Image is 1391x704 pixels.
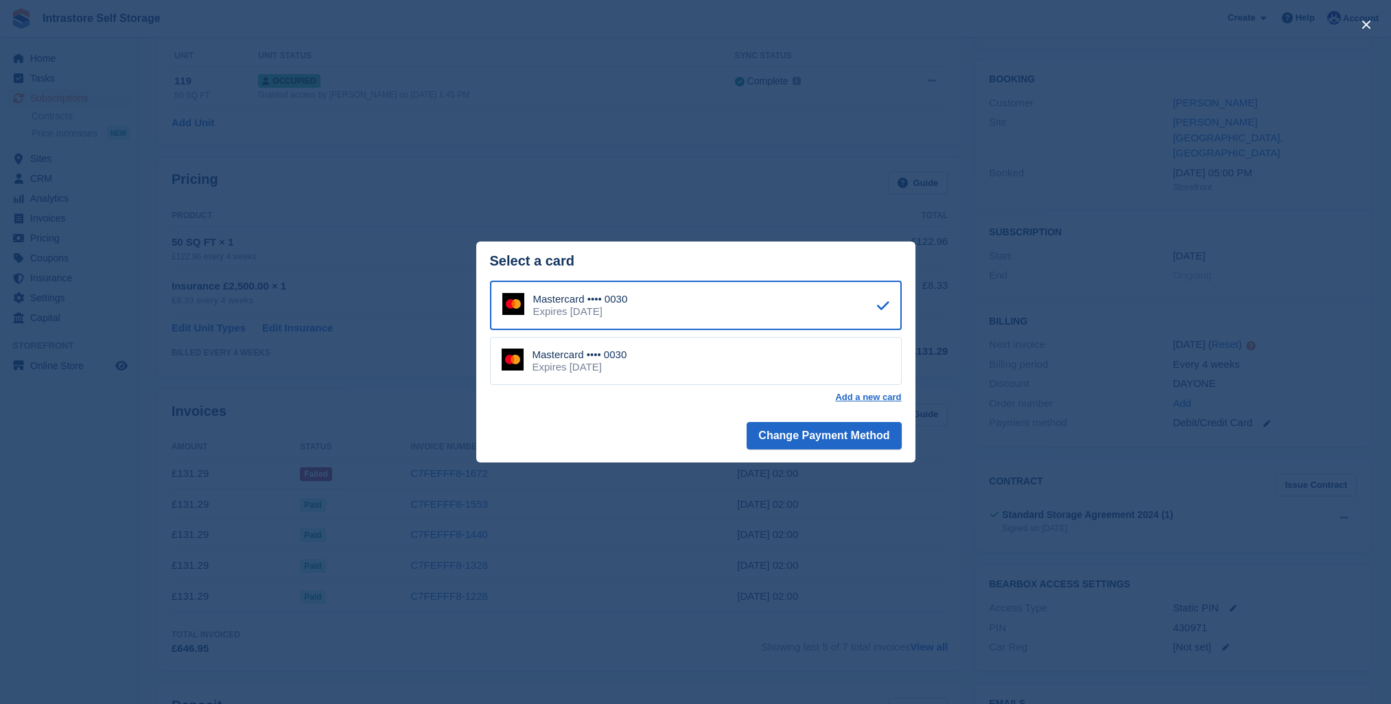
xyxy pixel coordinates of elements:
button: Change Payment Method [747,422,901,449]
div: Expires [DATE] [533,361,627,373]
button: close [1355,14,1377,36]
img: Mastercard Logo [502,349,524,371]
img: Mastercard Logo [502,293,524,315]
div: Mastercard •••• 0030 [533,349,627,361]
div: Mastercard •••• 0030 [533,293,628,305]
div: Select a card [490,253,902,269]
div: Expires [DATE] [533,305,628,318]
a: Add a new card [835,392,901,403]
